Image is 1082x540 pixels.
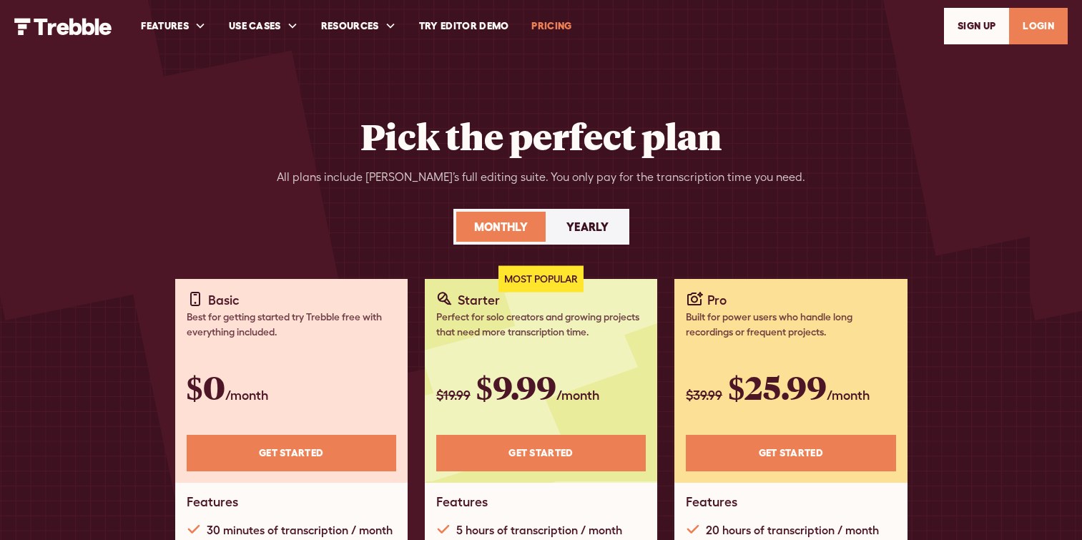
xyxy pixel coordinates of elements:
[498,266,584,293] div: Most Popular
[187,365,225,408] span: $0
[14,16,112,34] a: home
[207,521,393,539] div: 30 minutes of transcription / month
[686,388,722,403] span: $39.99
[728,365,827,408] span: $25.99
[686,310,895,340] div: Built for power users who handle long recordings or frequent projects.
[686,435,895,471] a: Get STARTED
[310,1,408,51] div: RESOURCES
[476,365,556,408] span: $9.99
[707,290,727,310] div: Pro
[141,19,189,34] div: FEATURES
[456,212,546,242] a: Monthly
[360,114,722,157] h2: Pick the perfect plan
[129,1,217,51] div: FEATURES
[187,494,238,510] h1: Features
[321,19,379,34] div: RESOURCES
[277,169,805,186] div: All plans include [PERSON_NAME]’s full editing suite. You only pay for the transcription time you...
[217,1,310,51] div: USE CASES
[436,310,646,340] div: Perfect for solo creators and growing projects that need more transcription time.
[187,435,396,471] a: Get STARTED
[706,521,879,539] div: 20 hours of transcription / month
[436,388,471,403] span: $19.99
[556,388,599,403] span: /month
[686,494,737,510] h1: Features
[520,1,583,51] a: PRICING
[474,218,528,235] div: Monthly
[944,8,1009,44] a: SIGn UP
[14,18,112,35] img: Trebble Logo - AI Podcast Editor
[225,388,268,403] span: /month
[566,218,609,235] div: Yearly
[436,494,488,510] h1: Features
[187,310,396,340] div: Best for getting started try Trebble free with everything included.
[208,290,240,310] div: Basic
[827,388,870,403] span: /month
[456,521,622,539] div: 5 hours of transcription / month
[436,435,646,471] a: Get STARTED
[1009,8,1068,44] a: LOGIN
[549,212,626,242] a: Yearly
[229,19,281,34] div: USE CASES
[408,1,521,51] a: Try Editor Demo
